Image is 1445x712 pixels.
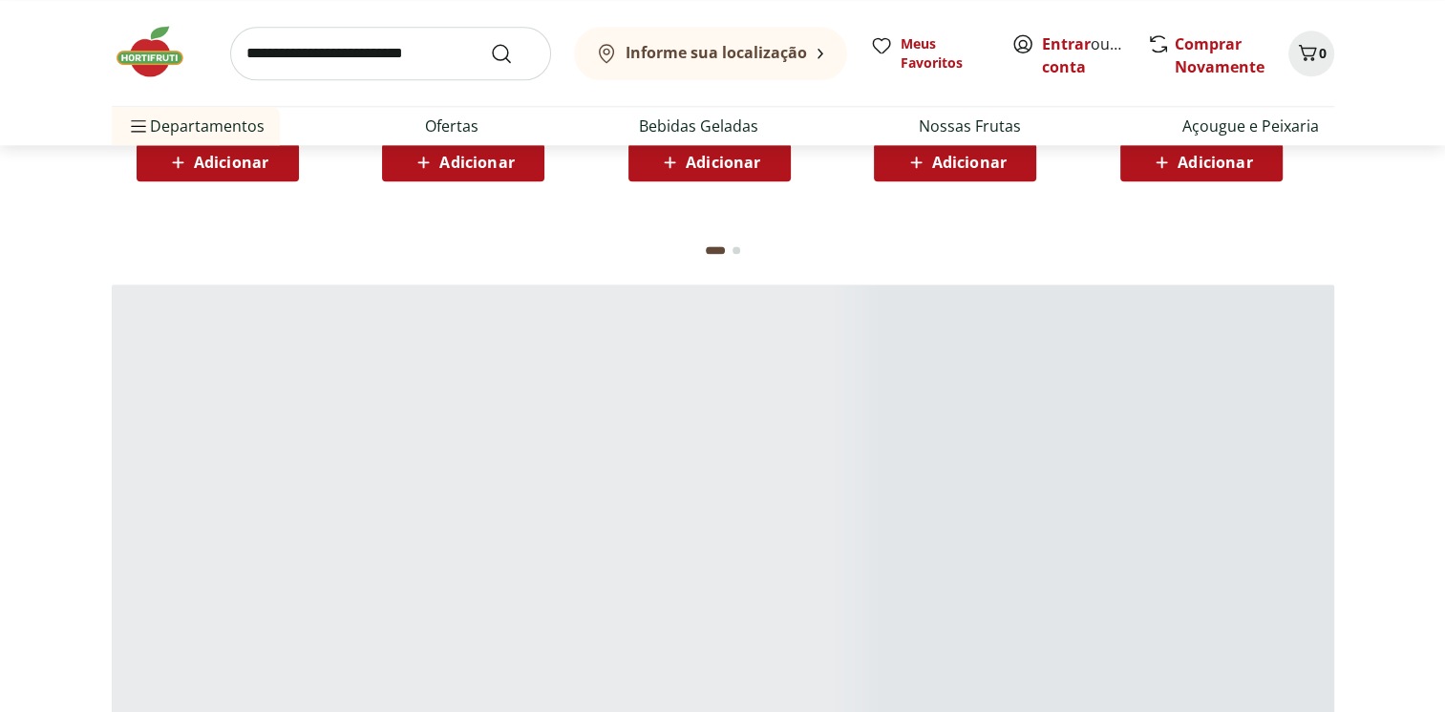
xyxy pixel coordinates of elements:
[382,143,544,181] button: Adicionar
[1288,31,1334,76] button: Carrinho
[1042,33,1147,77] a: Criar conta
[490,42,536,65] button: Submit Search
[729,227,744,273] button: Go to page 2 from fs-carousel
[919,115,1021,137] a: Nossas Frutas
[686,155,760,170] span: Adicionar
[1175,33,1264,77] a: Comprar Novamente
[127,103,265,149] span: Departamentos
[702,227,729,273] button: Current page from fs-carousel
[1042,32,1127,78] span: ou
[439,155,514,170] span: Adicionar
[870,34,988,73] a: Meus Favoritos
[1178,155,1252,170] span: Adicionar
[639,115,758,137] a: Bebidas Geladas
[112,23,207,80] img: Hortifruti
[1042,33,1091,54] a: Entrar
[1120,143,1283,181] button: Adicionar
[1319,44,1327,62] span: 0
[425,115,478,137] a: Ofertas
[874,143,1036,181] button: Adicionar
[932,155,1007,170] span: Adicionar
[230,27,551,80] input: search
[127,103,150,149] button: Menu
[137,143,299,181] button: Adicionar
[1182,115,1319,137] a: Açougue e Peixaria
[901,34,988,73] span: Meus Favoritos
[194,155,268,170] span: Adicionar
[626,42,807,63] b: Informe sua localização
[574,27,847,80] button: Informe sua localização
[628,143,791,181] button: Adicionar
